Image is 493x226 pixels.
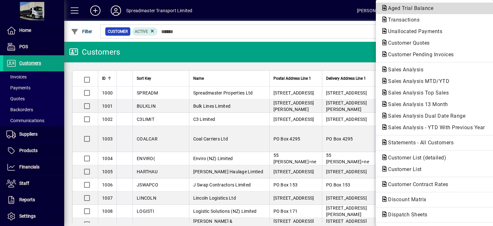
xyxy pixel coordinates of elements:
[381,78,453,84] span: Sales Analysis MTD/YTD
[381,51,457,58] span: Customer Pending Invoices
[381,155,449,161] span: Customer List (detailed)
[381,67,427,73] span: Sales Analysis
[381,101,451,107] span: Sales Analysis 13 Month
[381,124,488,131] span: Sales Analysis - YTD With Previous Year
[381,212,431,218] span: Dispatch Sheets
[381,5,437,11] span: Aged Trial Balance
[381,166,425,172] span: Customer List
[381,196,430,203] span: Discount Matrix
[381,90,452,96] span: Sales Analysis Top Sales
[381,181,452,187] span: Customer Contract Rates
[381,40,433,46] span: Customer Quotes
[381,17,423,23] span: Transactions
[381,28,445,34] span: Unallocated Payments
[381,113,469,119] span: Sales Analysis Dual Date Range
[381,140,457,146] span: Statements - All Customers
